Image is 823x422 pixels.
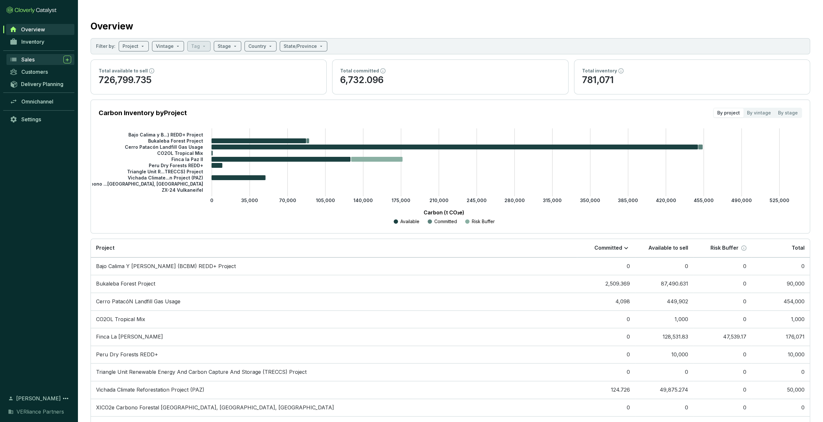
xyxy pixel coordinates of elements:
[96,43,115,49] p: Filter by:
[752,381,810,399] td: 50,000
[16,408,64,416] span: VERliance Partners
[635,275,693,293] td: 87,490.631
[6,96,74,107] a: Omnichannel
[16,395,61,402] span: [PERSON_NAME]
[710,244,739,252] p: Risk Buffer
[128,132,203,137] tspan: Bajo Calima y B...) REDD+ Project
[91,293,577,310] td: Cerro PatacóN Landfill Gas Usage
[99,74,319,86] p: 726,799.735
[467,198,487,203] tspan: 245,000
[752,399,810,417] td: 0
[635,310,693,328] td: 1,000
[635,328,693,346] td: 128,531.83
[127,168,203,174] tspan: Triangle Unit R...TRECCS) Project
[752,346,810,363] td: 10,000
[752,310,810,328] td: 1,000
[91,275,577,293] td: Bukaleba Forest Project
[21,98,53,105] span: Omnichannel
[577,399,635,417] td: 0
[6,54,74,65] a: Sales
[91,399,577,417] td: XICO2e Carbono Forestal Ejido Pueblo Nuevo, Durango, MéXico
[210,198,213,203] tspan: 0
[353,198,373,203] tspan: 140,000
[279,198,296,203] tspan: 70,000
[635,399,693,417] td: 0
[577,293,635,310] td: 4,098
[316,198,335,203] tspan: 105,000
[6,66,74,77] a: Customers
[157,150,203,156] tspan: CO2OL Tropical Mix
[635,381,693,399] td: 49,875.274
[731,198,752,203] tspan: 490,000
[543,198,562,203] tspan: 315,000
[577,257,635,275] td: 0
[743,108,774,117] div: By vintage
[594,244,622,252] p: Committed
[577,346,635,363] td: 0
[21,26,45,33] span: Overview
[577,328,635,346] td: 0
[21,56,35,63] span: Sales
[618,198,638,203] tspan: 385,000
[693,381,752,399] td: 0
[91,346,577,363] td: Peru Dry Forests REDD+
[241,198,258,203] tspan: 35,000
[635,363,693,381] td: 0
[752,275,810,293] td: 90,000
[693,328,752,346] td: 47,539.17
[6,114,74,125] a: Settings
[6,36,74,47] a: Inventory
[434,218,457,225] p: Committed
[99,68,148,74] p: Total available to sell
[91,257,577,275] td: Bajo Calima Y BahíA MáLaga (BCBM) REDD+ Project
[714,108,743,117] div: By project
[580,198,600,203] tspan: 350,000
[713,108,802,118] div: segmented control
[21,69,48,75] span: Customers
[125,144,203,149] tspan: Cerro Patacón Landfill Gas Usage
[693,293,752,310] td: 0
[91,19,133,33] h2: Overview
[577,363,635,381] td: 0
[635,257,693,275] td: 0
[752,239,810,257] th: Total
[21,116,41,123] span: Settings
[162,187,203,192] tspan: ZX-24 Vulkaneifel
[752,293,810,310] td: 454,000
[91,363,577,381] td: Triangle Unit Renewable Energy And Carbon Capture And Storage (TRECCS) Project
[693,257,752,275] td: 0
[635,346,693,363] td: 10,000
[656,198,676,203] tspan: 420,000
[504,198,525,203] tspan: 280,000
[191,43,200,49] p: Tag
[21,38,44,45] span: Inventory
[577,310,635,328] td: 0
[63,181,203,186] tspan: XICO2e Carbono ...[GEOGRAPHIC_DATA], [GEOGRAPHIC_DATA]
[694,198,714,203] tspan: 455,000
[149,162,203,168] tspan: Peru Dry Forests REDD+
[171,156,203,162] tspan: Finca la Paz II
[635,293,693,310] td: 449,902
[91,310,577,328] td: CO2OL Tropical Mix
[400,218,419,225] p: Available
[582,68,617,74] p: Total inventory
[577,381,635,399] td: 124.726
[752,363,810,381] td: 0
[752,328,810,346] td: 176,071
[577,275,635,293] td: 2,509.369
[148,138,203,143] tspan: Bukaleba Forest Project
[21,81,63,87] span: Delivery Planning
[99,108,187,117] p: Carbon Inventory by Project
[693,275,752,293] td: 0
[6,79,74,89] a: Delivery Planning
[429,198,449,203] tspan: 210,000
[774,108,801,117] div: By stage
[582,74,802,86] p: 781,071
[693,310,752,328] td: 0
[752,257,810,275] td: 0
[340,74,560,86] p: 6,732.096
[693,346,752,363] td: 0
[392,198,410,203] tspan: 175,000
[108,209,779,216] p: Carbon (t CO₂e)
[91,328,577,346] td: Finca La Paz II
